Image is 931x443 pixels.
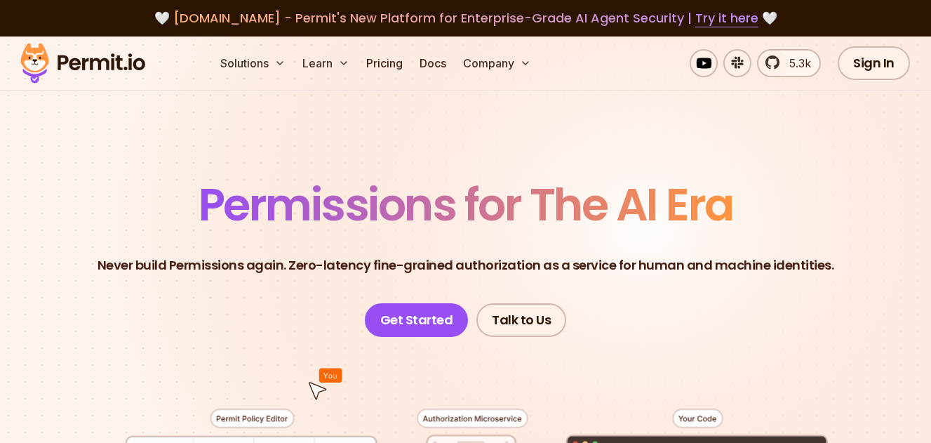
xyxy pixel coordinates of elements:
a: Try it here [695,9,758,27]
a: Get Started [365,303,469,337]
button: Company [457,49,537,77]
a: Docs [414,49,452,77]
div: 🤍 🤍 [34,8,897,28]
img: Permit logo [14,39,152,87]
p: Never build Permissions again. Zero-latency fine-grained authorization as a service for human and... [98,256,834,275]
a: Talk to Us [476,303,566,337]
a: 5.3k [757,49,821,77]
span: [DOMAIN_NAME] - Permit's New Platform for Enterprise-Grade AI Agent Security | [173,9,758,27]
button: Learn [297,49,355,77]
a: Pricing [361,49,408,77]
a: Sign In [838,46,910,80]
span: 5.3k [781,55,811,72]
span: Permissions for The AI Era [199,173,733,236]
button: Solutions [215,49,291,77]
